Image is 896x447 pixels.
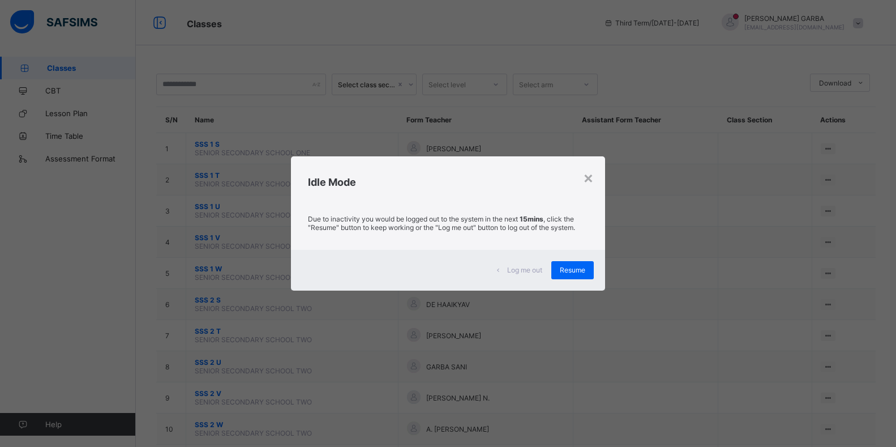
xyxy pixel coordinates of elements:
[308,176,588,188] h2: Idle Mode
[583,168,594,187] div: ×
[560,266,585,274] span: Resume
[308,215,588,232] p: Due to inactivity you would be logged out to the system in the next , click the "Resume" button t...
[507,266,542,274] span: Log me out
[520,215,543,223] strong: 15mins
